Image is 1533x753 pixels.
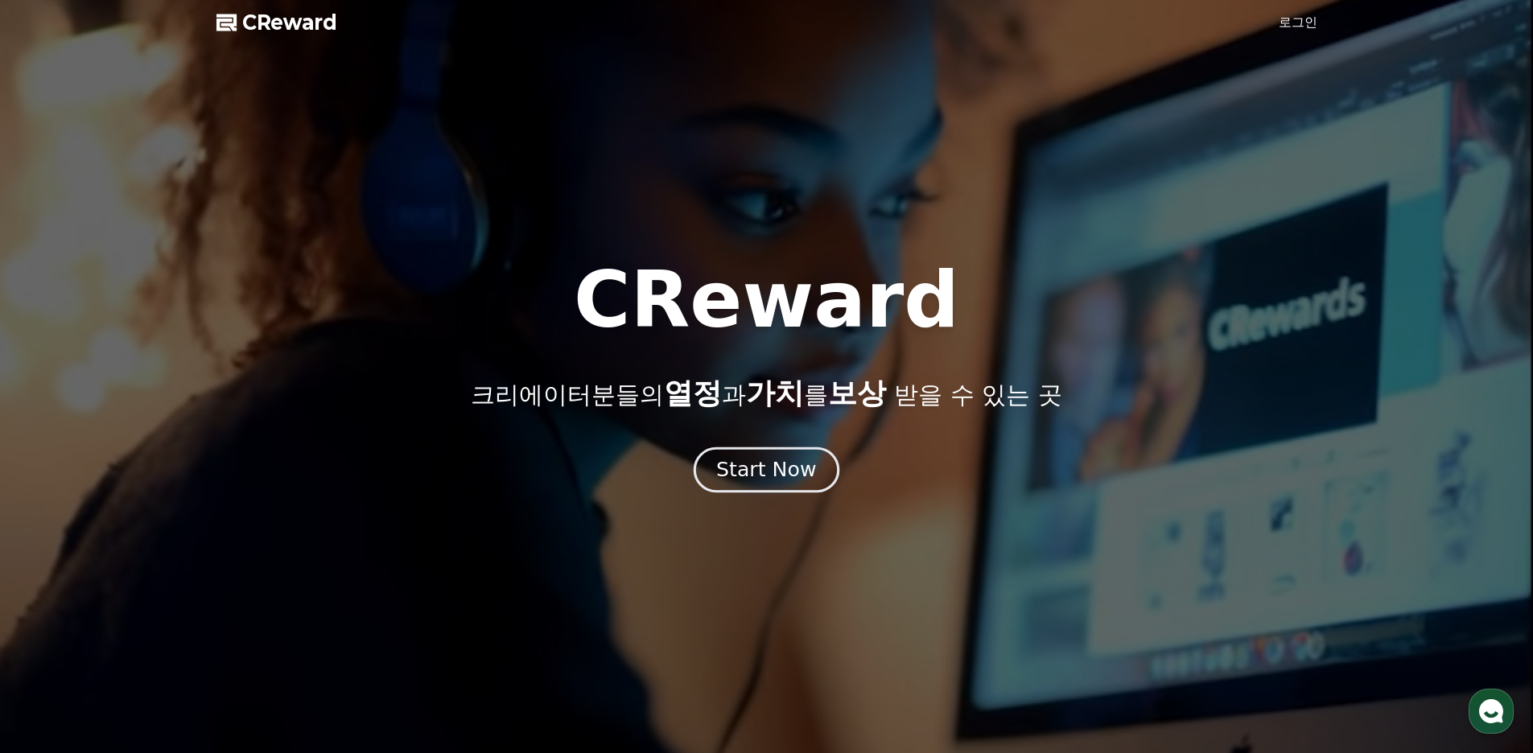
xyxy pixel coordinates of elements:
[249,534,268,547] span: 설정
[208,510,309,550] a: 설정
[746,376,804,409] span: 가치
[828,376,886,409] span: 보상
[697,464,836,479] a: Start Now
[694,447,839,493] button: Start Now
[242,10,337,35] span: CReward
[471,377,1061,409] p: 크리에이터분들의 과 를 받을 수 있는 곳
[216,10,337,35] a: CReward
[51,534,60,547] span: 홈
[5,510,106,550] a: 홈
[106,510,208,550] a: 대화
[147,535,167,548] span: 대화
[1279,13,1317,32] a: 로그인
[574,261,959,339] h1: CReward
[664,376,722,409] span: 열정
[716,456,816,483] div: Start Now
